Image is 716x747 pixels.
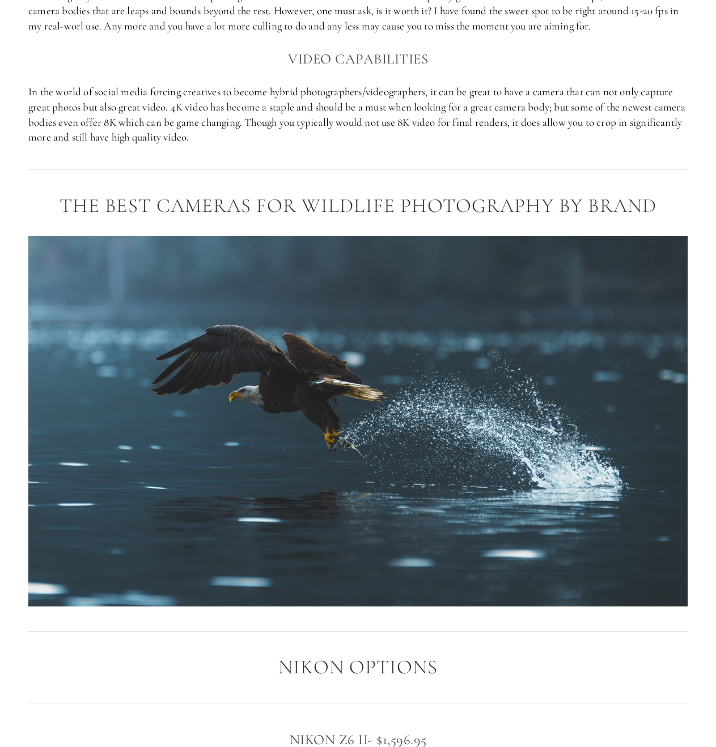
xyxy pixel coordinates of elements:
h2: Nikon Options [28,656,688,678]
p: In the world of social media forcing creatives to become hybrid photographers/videographers, it c... [28,84,688,145]
h2: The Best Cameras for Wildlife Photography by Brand [28,195,688,217]
h3: Video capabilities [28,48,688,70]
